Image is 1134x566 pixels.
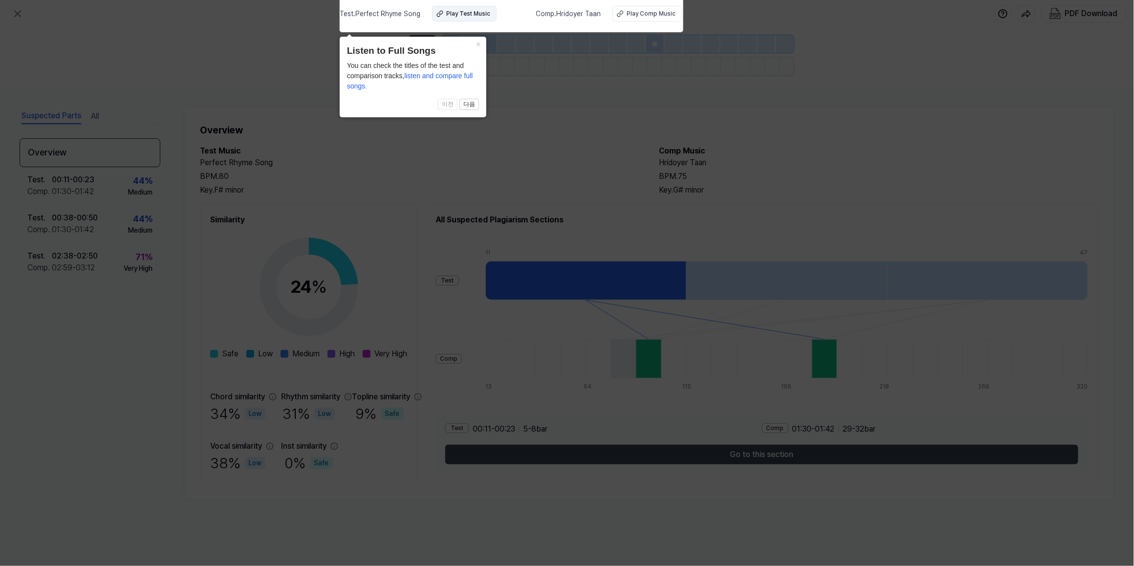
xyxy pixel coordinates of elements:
button: Play Test Music [432,6,497,22]
button: Play Comp Music [612,6,682,22]
div: Play Test Music [446,9,490,18]
span: Comp . Hridoyer Taan [536,9,601,19]
header: Listen to Full Songs [347,44,479,58]
span: listen and compare full songs. [347,72,473,90]
span: Test . Perfect Rhyme Song [340,9,420,19]
div: Play Comp Music [627,9,676,18]
button: 다음 [459,99,479,110]
button: Close [471,37,486,50]
div: You can check the titles of the test and comparison tracks, [347,61,479,91]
